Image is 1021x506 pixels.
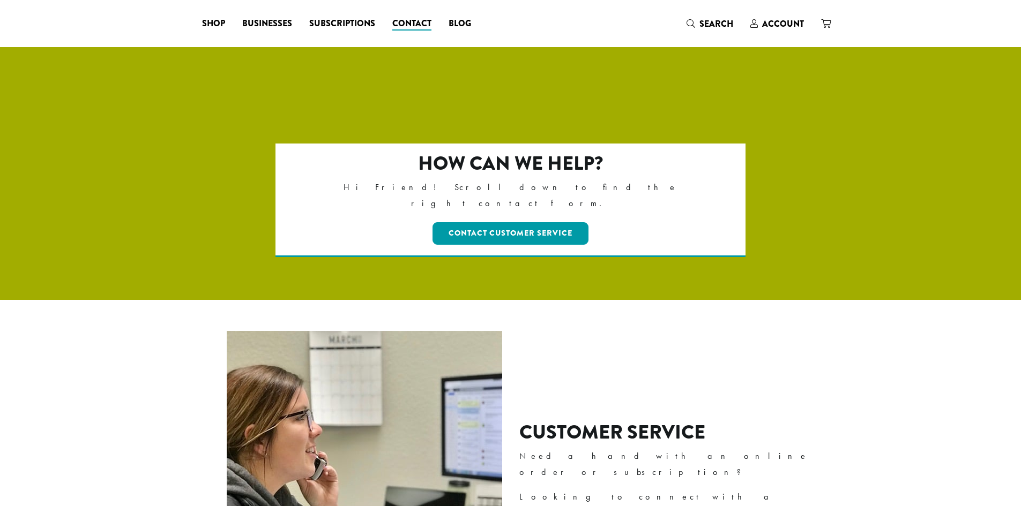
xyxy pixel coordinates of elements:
a: Blog [440,15,480,32]
span: Contact [392,17,431,31]
span: Businesses [242,17,292,31]
h2: Customer Service [519,421,824,444]
span: Search [699,18,733,30]
a: Subscriptions [301,15,384,32]
a: Shop [193,15,234,32]
a: Businesses [234,15,301,32]
span: Blog [449,17,471,31]
p: Need a hand with an online order or subscription? [519,448,824,480]
span: Shop [202,17,225,31]
a: Contact [384,15,440,32]
a: Search [678,15,742,33]
a: Contact Customer Service [433,222,588,245]
h2: How can we help? [322,152,699,175]
span: Account [762,18,804,30]
a: Account [742,15,813,33]
p: Hi Friend! Scroll down to find the right contact form. [322,179,699,212]
span: Subscriptions [309,17,375,31]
